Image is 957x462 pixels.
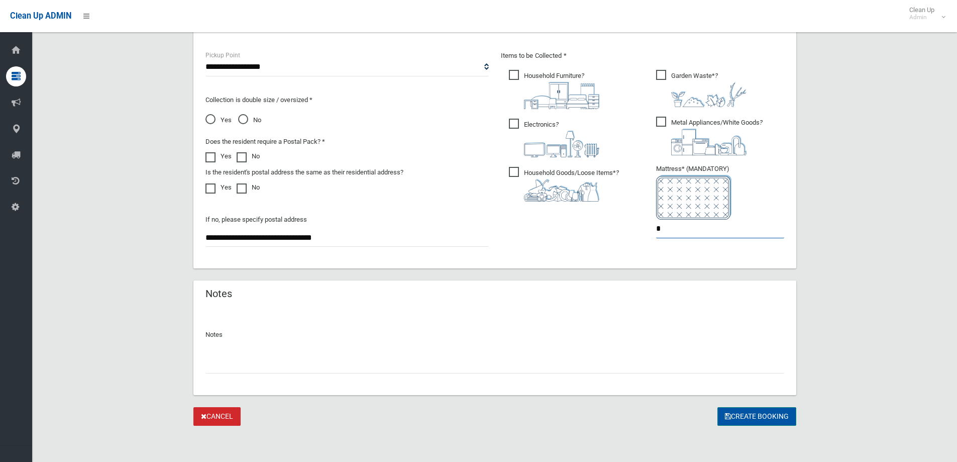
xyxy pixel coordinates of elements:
label: If no, please specify postal address [205,214,307,226]
label: Does the resident require a Postal Pack? * [205,136,325,148]
span: Household Goods/Loose Items* [509,167,619,202]
label: No [237,150,260,162]
i: ? [524,169,619,202]
a: Cancel [193,407,241,426]
img: 36c1b0289cb1767239cdd3de9e694f19.png [671,129,747,155]
img: b13cc3517677393f34c0a387616ef184.png [524,179,599,202]
span: Electronics [509,119,599,157]
i: ? [524,121,599,157]
span: Clean Up ADMIN [10,11,71,21]
small: Admin [909,14,934,21]
p: Notes [205,329,784,341]
span: Yes [205,114,232,126]
button: Create Booking [717,407,796,426]
i: ? [671,119,763,155]
span: Mattress* (MANDATORY) [656,165,784,220]
span: Household Furniture [509,70,599,109]
img: e7408bece873d2c1783593a074e5cb2f.png [656,175,731,220]
label: Yes [205,181,232,194]
p: Items to be Collected * [501,50,784,62]
label: No [237,181,260,194]
span: No [238,114,261,126]
i: ? [524,72,599,109]
i: ? [671,72,747,107]
img: 394712a680b73dbc3d2a6a3a7ffe5a07.png [524,131,599,157]
label: Yes [205,150,232,162]
header: Notes [193,284,244,304]
img: 4fd8a5c772b2c999c83690221e5242e0.png [671,82,747,107]
span: Clean Up [904,6,944,21]
label: Is the resident's postal address the same as their residential address? [205,166,403,178]
span: Garden Waste* [656,70,747,107]
p: Collection is double size / oversized * [205,94,489,106]
img: aa9efdbe659d29b613fca23ba79d85cb.png [524,82,599,109]
span: Metal Appliances/White Goods [656,117,763,155]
